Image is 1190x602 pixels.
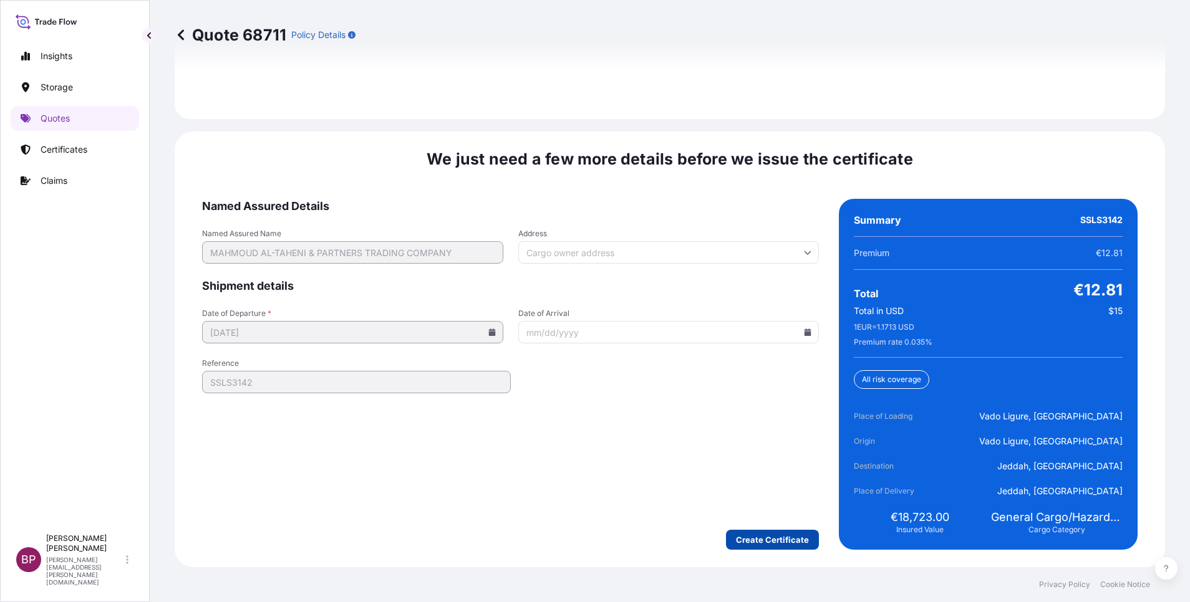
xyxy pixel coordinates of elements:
[979,410,1123,423] span: Vado Ligure, [GEOGRAPHIC_DATA]
[11,168,139,193] a: Claims
[1039,580,1090,590] a: Privacy Policy
[854,287,878,300] span: Total
[854,410,924,423] span: Place of Loading
[1080,214,1123,226] span: SSLS3142
[202,229,503,239] span: Named Assured Name
[997,460,1123,472] span: Jeddah, [GEOGRAPHIC_DATA]
[854,370,929,389] div: All risk coverage
[518,321,820,343] input: mm/dd/yyyy
[41,143,87,156] p: Certificates
[202,199,819,214] span: Named Assured Details
[991,510,1123,525] span: General Cargo/Hazardous Material
[41,174,67,187] p: Claims
[41,112,70,125] p: Quotes
[46,556,123,586] p: [PERSON_NAME][EMAIL_ADDRESS][PERSON_NAME][DOMAIN_NAME]
[11,106,139,131] a: Quotes
[11,44,139,69] a: Insights
[1108,305,1123,317] span: $15
[291,29,346,41] p: Policy Details
[854,337,932,347] span: Premium rate 0.035 %
[736,533,809,546] p: Create Certificate
[979,435,1123,447] span: Vado Ligure, [GEOGRAPHIC_DATA]
[1028,525,1085,535] span: Cargo Category
[175,25,286,45] p: Quote 68711
[46,533,123,553] p: [PERSON_NAME] [PERSON_NAME]
[1073,280,1123,300] span: €12.81
[41,81,73,93] p: Storage
[726,530,819,550] button: Create Certificate
[202,308,503,318] span: Date of Departure
[11,75,139,100] a: Storage
[891,510,949,525] span: €18,723.00
[21,553,36,566] span: BP
[11,137,139,162] a: Certificates
[1096,247,1123,259] span: €12.81
[854,247,889,259] span: Premium
[854,214,901,226] span: Summary
[202,358,511,368] span: Reference
[854,435,924,447] span: Origin
[854,460,924,472] span: Destination
[427,149,913,169] span: We just need a few more details before we issue the certificate
[41,50,72,62] p: Insights
[518,229,820,239] span: Address
[202,279,819,294] span: Shipment details
[854,305,904,317] span: Total in USD
[854,322,914,332] span: 1 EUR = 1.1713 USD
[202,371,511,393] input: Your internal reference
[854,485,924,497] span: Place of Delivery
[202,321,503,343] input: mm/dd/yyyy
[997,485,1123,497] span: Jeddah, [GEOGRAPHIC_DATA]
[1100,580,1150,590] a: Cookie Notice
[896,525,944,535] span: Insured Value
[518,241,820,264] input: Cargo owner address
[518,308,820,318] span: Date of Arrival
